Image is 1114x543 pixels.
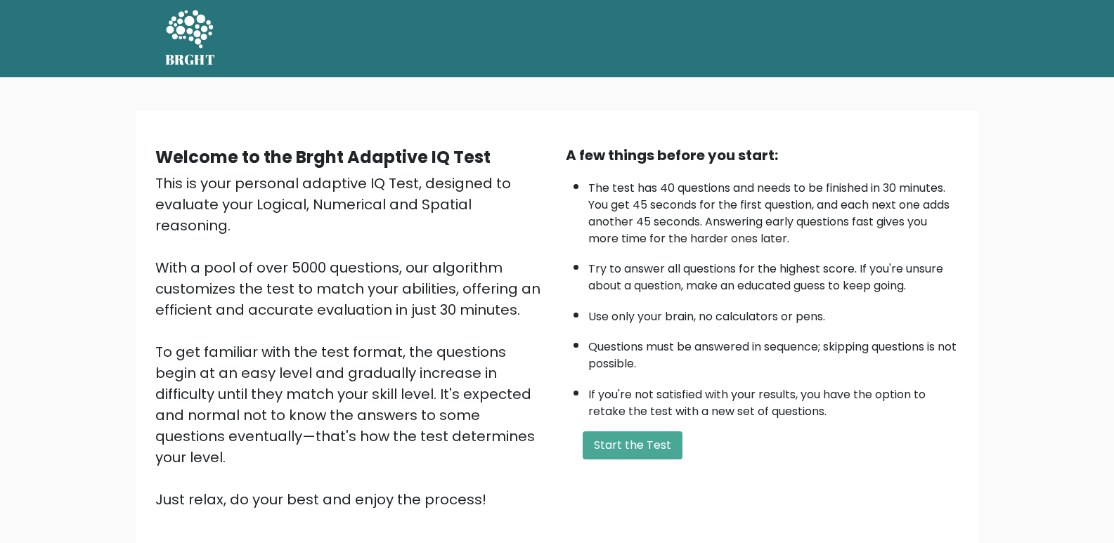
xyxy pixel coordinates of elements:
[566,145,959,166] div: A few things before you start:
[165,6,216,72] a: BRGHT
[583,431,682,459] button: Start the Test
[588,301,959,325] li: Use only your brain, no calculators or pens.
[588,254,959,294] li: Try to answer all questions for the highest score. If you're unsure about a question, make an edu...
[155,145,491,169] b: Welcome to the Brght Adaptive IQ Test
[155,173,549,510] div: This is your personal adaptive IQ Test, designed to evaluate your Logical, Numerical and Spatial ...
[588,332,959,372] li: Questions must be answered in sequence; skipping questions is not possible.
[165,51,216,68] h5: BRGHT
[588,173,959,247] li: The test has 40 questions and needs to be finished in 30 minutes. You get 45 seconds for the firs...
[588,379,959,420] li: If you're not satisfied with your results, you have the option to retake the test with a new set ...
